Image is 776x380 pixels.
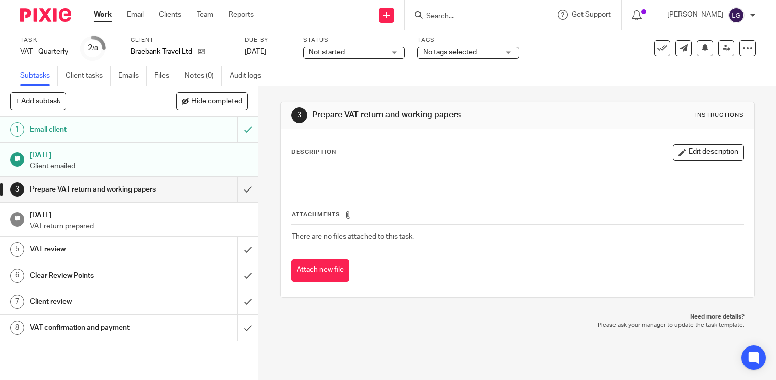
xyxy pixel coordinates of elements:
[20,36,68,44] label: Task
[728,7,745,23] img: svg%3E
[10,182,24,197] div: 3
[292,212,340,217] span: Attachments
[292,233,414,240] span: There are no files attached to this task.
[185,66,222,86] a: Notes (0)
[66,66,111,86] a: Client tasks
[30,122,161,137] h1: Email client
[245,36,290,44] label: Due by
[417,36,519,44] label: Tags
[572,11,611,18] span: Get Support
[10,295,24,309] div: 7
[30,320,161,335] h1: VAT confirmation and payment
[10,321,24,335] div: 8
[290,313,745,321] p: Need more details?
[30,208,248,220] h1: [DATE]
[10,242,24,257] div: 5
[154,66,177,86] a: Files
[20,66,58,86] a: Subtasks
[127,10,144,20] a: Email
[94,10,112,20] a: Work
[291,107,307,123] div: 3
[20,8,71,22] img: Pixie
[191,98,242,106] span: Hide completed
[30,268,161,283] h1: Clear Review Points
[197,10,213,20] a: Team
[30,182,161,197] h1: Prepare VAT return and working papers
[695,111,744,119] div: Instructions
[423,49,477,56] span: No tags selected
[118,66,147,86] a: Emails
[20,47,68,57] div: VAT - Quarterly
[10,269,24,283] div: 6
[131,47,192,57] p: Braebank Travel Ltd
[30,221,248,231] p: VAT return prepared
[30,294,161,309] h1: Client review
[92,46,98,51] small: /8
[30,148,248,161] h1: [DATE]
[229,10,254,20] a: Reports
[30,161,248,171] p: Client emailed
[312,110,539,120] h1: Prepare VAT return and working papers
[245,48,266,55] span: [DATE]
[303,36,405,44] label: Status
[159,10,181,20] a: Clients
[30,242,161,257] h1: VAT review
[10,122,24,137] div: 1
[309,49,345,56] span: Not started
[425,12,516,21] input: Search
[673,144,744,161] button: Edit description
[176,92,248,110] button: Hide completed
[291,259,349,282] button: Attach new file
[291,148,336,156] p: Description
[88,42,98,54] div: 2
[667,10,723,20] p: [PERSON_NAME]
[290,321,745,329] p: Please ask your manager to update the task template.
[10,92,66,110] button: + Add subtask
[131,36,232,44] label: Client
[230,66,269,86] a: Audit logs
